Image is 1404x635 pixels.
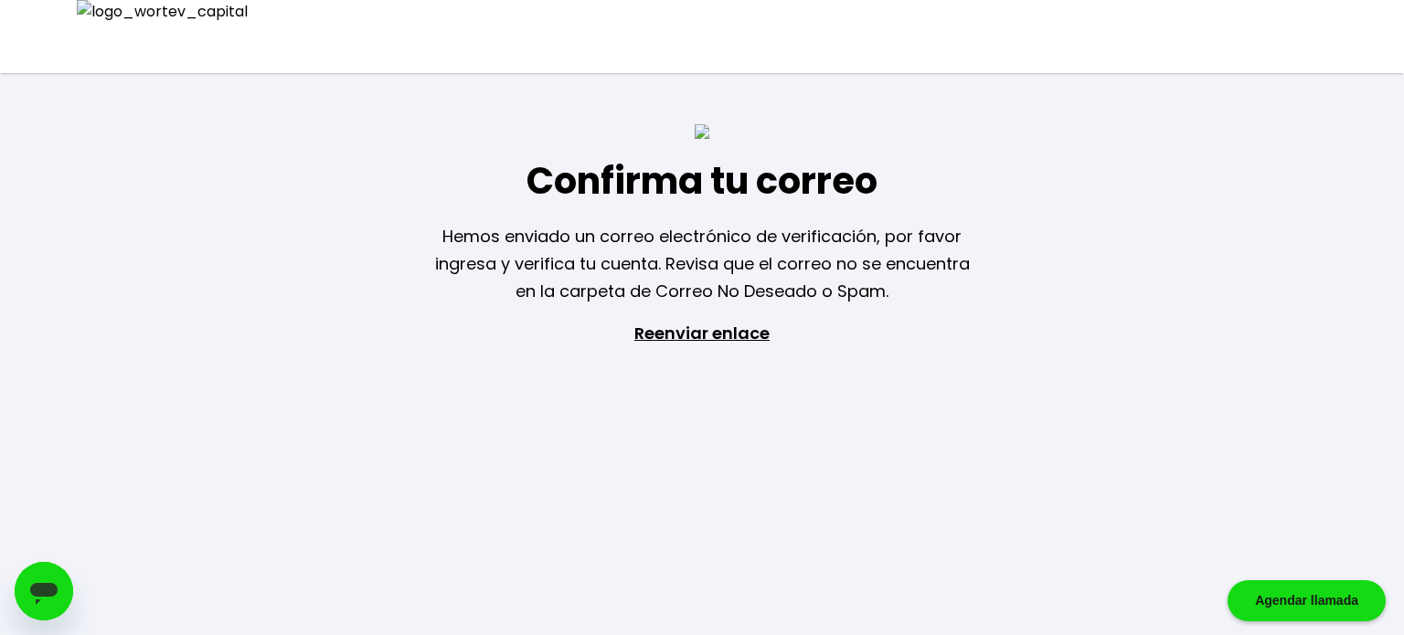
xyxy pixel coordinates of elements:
[526,153,877,208] h1: Confirma tu correo
[15,562,73,620] iframe: Botón para iniciar la ventana de mensajería
[618,320,786,512] p: Reenviar enlace
[411,223,993,305] p: Hemos enviado un correo electrónico de verificación, por favor ingresa y verifica tu cuenta. Revi...
[1228,580,1386,621] div: Agendar llamada
[695,124,709,139] img: mail-icon.svg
